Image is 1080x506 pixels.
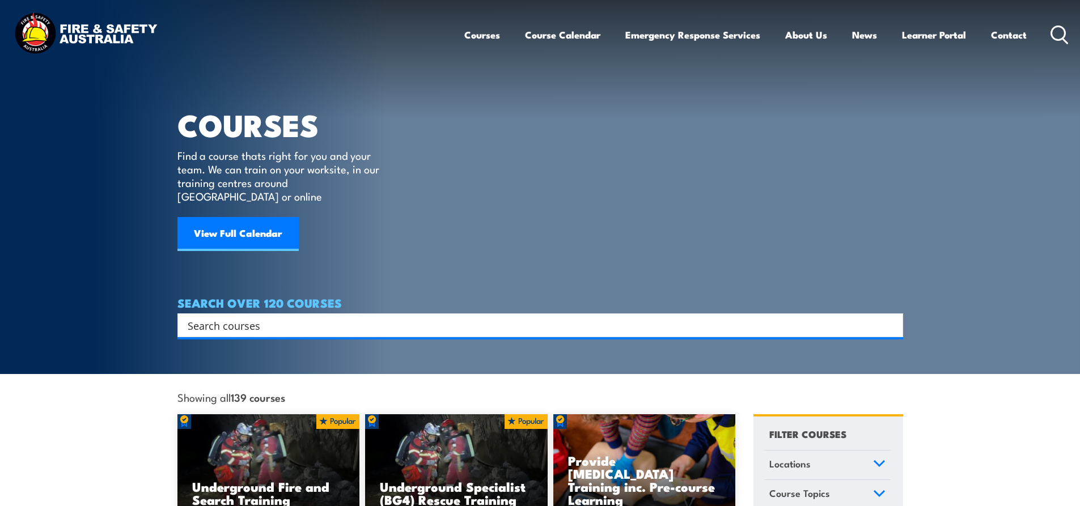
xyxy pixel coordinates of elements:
[177,148,384,203] p: Find a course thats right for you and your team. We can train on your worksite, in our training c...
[188,317,878,334] input: Search input
[769,486,830,501] span: Course Topics
[568,454,721,506] h3: Provide [MEDICAL_DATA] Training inc. Pre-course Learning
[192,480,345,506] h3: Underground Fire and Search Training
[380,480,533,506] h3: Underground Specialist (BG4) Rescue Training
[177,296,903,309] h4: SEARCH OVER 120 COURSES
[883,317,899,333] button: Search magnifier button
[177,111,396,138] h1: COURSES
[190,317,880,333] form: Search form
[769,426,846,441] h4: FILTER COURSES
[625,20,760,50] a: Emergency Response Services
[991,20,1027,50] a: Contact
[769,456,811,471] span: Locations
[902,20,966,50] a: Learner Portal
[764,450,891,480] a: Locations
[525,20,600,50] a: Course Calendar
[785,20,827,50] a: About Us
[231,389,285,405] strong: 139 courses
[852,20,877,50] a: News
[177,391,285,403] span: Showing all
[177,217,299,251] a: View Full Calendar
[464,20,500,50] a: Courses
